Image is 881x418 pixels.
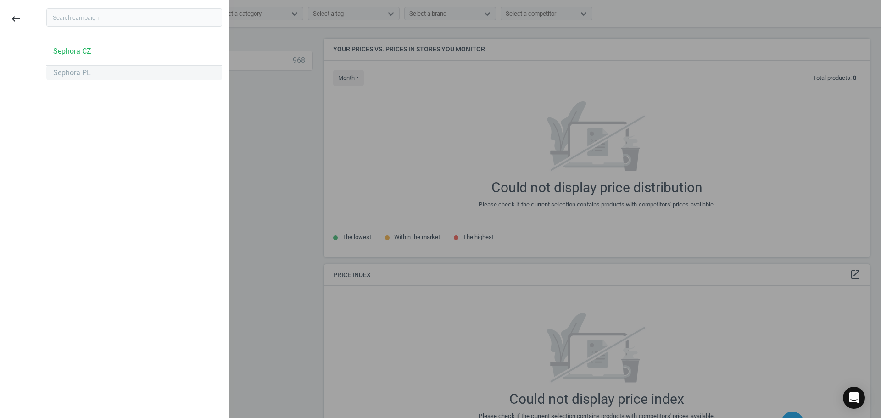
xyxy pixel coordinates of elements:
div: Sephora CZ [53,46,91,56]
input: Search campaign [46,8,222,27]
div: Sephora PL [53,68,91,78]
div: Open Intercom Messenger [843,387,865,409]
i: keyboard_backspace [11,13,22,24]
button: keyboard_backspace [6,8,27,30]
